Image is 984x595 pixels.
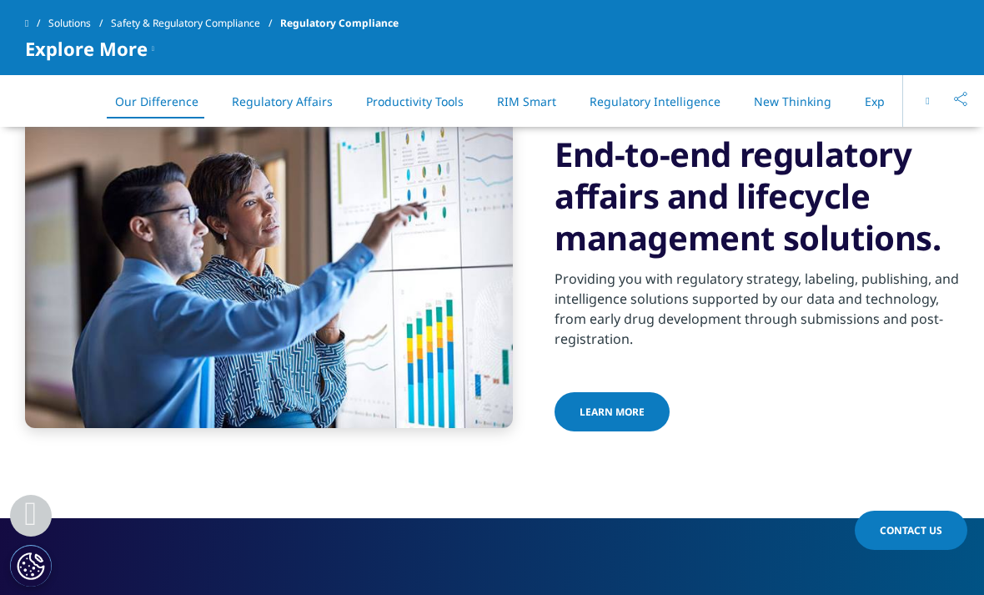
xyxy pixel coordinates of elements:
[111,8,280,38] a: Safety & Regulatory Compliance
[555,269,959,359] p: Providing you with regulatory strategy, labeling, publishing, and intelligence solutions supporte...
[232,93,333,109] a: Regulatory Affairs
[580,405,645,419] span: LEARN MORE
[555,392,670,431] a: LEARN MORE
[865,93,939,109] a: Explore More
[880,523,942,537] span: Contact Us
[366,93,464,109] a: Productivity Tools
[590,93,720,109] a: Regulatory Intelligence
[497,93,556,109] a: RIM Smart
[48,8,111,38] a: Solutions
[25,38,148,58] span: Explore More
[855,511,967,550] a: Contact Us
[115,93,198,109] a: Our Difference
[555,134,959,259] h3: End-to-end regulatory affairs and lifecycle management solutions.
[754,93,831,109] a: New Thinking
[280,8,399,38] span: Regulatory Compliance
[25,116,513,428] img: male pointing at tv wall screen
[10,545,52,587] button: Cookie Settings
